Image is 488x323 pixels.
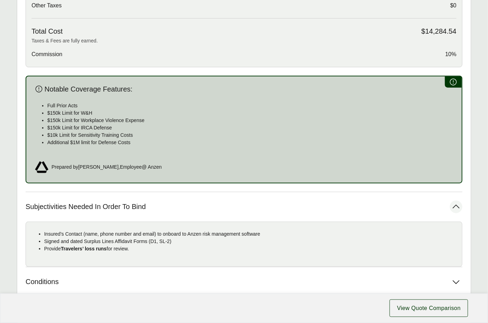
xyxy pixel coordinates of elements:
[26,202,146,211] span: Subjectivities Needed In Order To Bind
[47,132,453,139] p: $10k Limit for Sensitivity Training Costs
[47,109,453,117] p: $150k Limit for W&H
[390,300,468,317] button: View Quote Comparison
[26,192,462,222] button: Subjectivities Needed In Order To Bind
[421,27,456,36] span: $14,284.54
[51,163,162,171] span: Prepared by [PERSON_NAME] , Employee @ Anzen
[450,1,456,10] span: $0
[32,1,62,10] span: Other Taxes
[445,50,456,59] span: 10%
[32,37,456,45] p: Taxes & Fees are fully earned.
[44,245,456,253] p: Provide for review.
[26,267,462,297] button: Conditions
[47,117,453,124] p: $150k Limit for Workplace Violence Expense
[61,246,106,251] strong: Travelers’ loss runs
[44,238,456,245] p: Signed and dated Surplus Lines Affidavit Forms (D1, SL-2)
[47,102,453,109] p: Full Prior Acts
[44,230,456,238] p: Insured's Contact (name, phone number and email) to onboard to Anzen risk management software
[47,139,453,146] p: Additional $1M limit for Defense Costs
[47,124,453,132] p: $150k Limit for IRCA Defense
[397,304,461,312] span: View Quote Comparison
[44,85,132,94] span: Notable Coverage Features:
[32,50,62,59] span: Commission
[32,27,63,36] span: Total Cost
[26,277,59,286] span: Conditions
